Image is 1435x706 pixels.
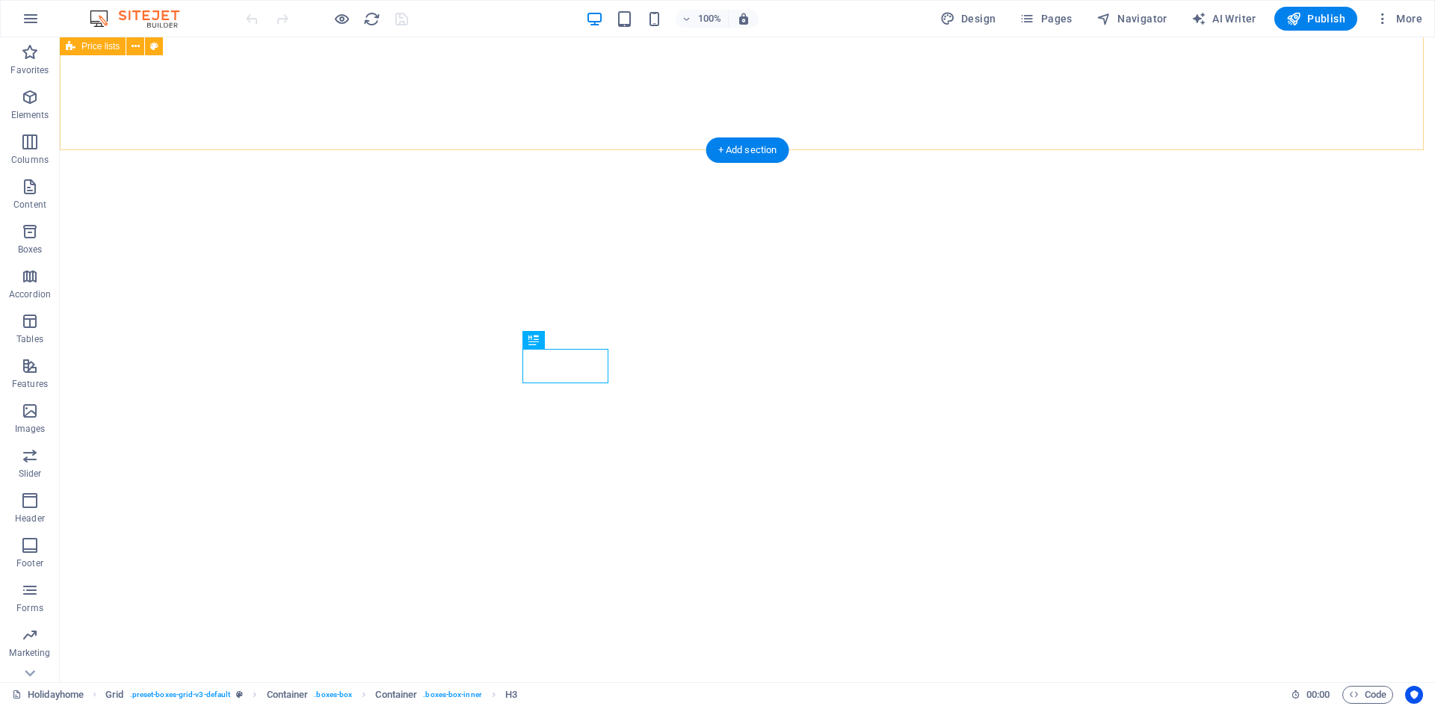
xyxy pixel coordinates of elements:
p: Header [15,513,45,524]
span: . preset-boxes-grid-v3-default [130,686,231,704]
p: Boxes [18,244,43,256]
img: Editor Logo [86,10,198,28]
span: Pages [1019,11,1072,26]
span: More [1375,11,1422,26]
div: Design (Ctrl+Alt+Y) [934,7,1002,31]
p: Accordion [9,288,51,300]
button: Navigator [1090,7,1173,31]
button: Usercentrics [1405,686,1423,704]
p: Elements [11,109,49,121]
span: Price lists [81,42,120,51]
button: 100% [676,10,729,28]
button: Pages [1013,7,1078,31]
p: Features [12,378,48,390]
span: . boxes-box [314,686,352,704]
p: Marketing [9,647,50,659]
button: Code [1342,686,1393,704]
h6: 100% [698,10,722,28]
span: . boxes-box-inner [423,686,482,704]
p: Images [15,423,46,435]
span: Publish [1286,11,1345,26]
nav: breadcrumb [105,686,517,704]
span: : [1317,689,1319,700]
button: reload [362,10,380,28]
button: Design [934,7,1002,31]
i: On resize automatically adjust zoom level to fit chosen device. [737,12,750,25]
p: Favorites [10,64,49,76]
i: This element is a customizable preset [236,690,243,699]
span: Click to select. Double-click to edit [375,686,417,704]
p: Footer [16,557,43,569]
p: Forms [16,602,43,614]
span: Click to select. Double-click to edit [105,686,123,704]
i: Reload page [363,10,380,28]
span: Click to select. Double-click to edit [267,686,309,704]
div: + Add section [706,137,789,163]
span: Design [940,11,996,26]
button: Publish [1274,7,1357,31]
p: Slider [19,468,42,480]
span: AI Writer [1191,11,1256,26]
span: Click to select. Double-click to edit [505,686,517,704]
span: Code [1349,686,1386,704]
button: Click here to leave preview mode and continue editing [333,10,351,28]
p: Tables [16,333,43,345]
a: Click to cancel selection. Double-click to open Pages [12,686,84,704]
p: Content [13,199,46,211]
h6: Session time [1291,686,1330,704]
p: Columns [11,154,49,166]
span: Navigator [1096,11,1167,26]
button: AI Writer [1185,7,1262,31]
span: 00 00 [1306,686,1330,704]
button: More [1369,7,1428,31]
